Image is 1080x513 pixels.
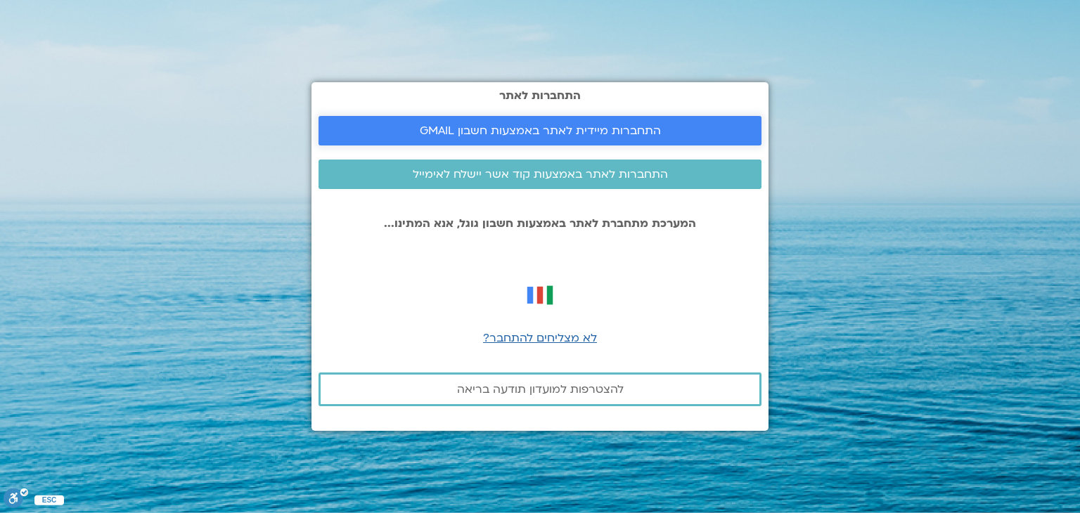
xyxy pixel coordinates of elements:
a: התחברות מיידית לאתר באמצעות חשבון GMAIL [319,116,761,145]
span: התחברות לאתר באמצעות קוד אשר יישלח לאימייל [413,168,668,181]
h2: התחברות לאתר [319,89,761,102]
a: לא מצליחים להתחבר? [483,330,597,346]
a: התחברות לאתר באמצעות קוד אשר יישלח לאימייל [319,160,761,189]
span: להצטרפות למועדון תודעה בריאה [457,383,624,396]
p: המערכת מתחברת לאתר באמצעות חשבון גוגל, אנא המתינו... [319,217,761,230]
a: להצטרפות למועדון תודעה בריאה [319,372,761,406]
span: התחברות מיידית לאתר באמצעות חשבון GMAIL [420,124,661,137]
